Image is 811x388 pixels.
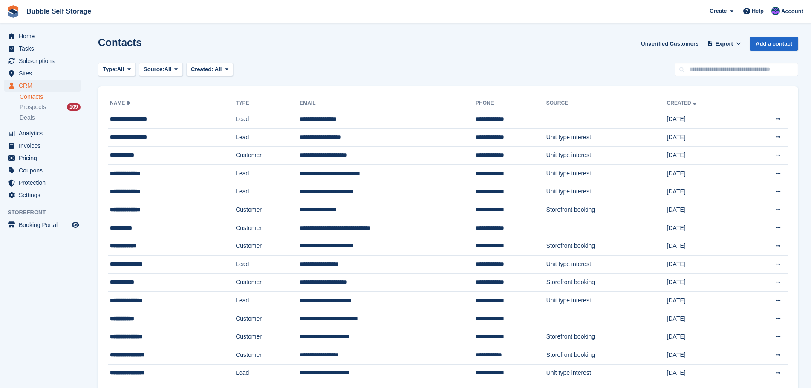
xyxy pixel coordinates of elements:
[752,7,764,15] span: Help
[667,255,744,273] td: [DATE]
[667,310,744,328] td: [DATE]
[236,110,300,129] td: Lead
[4,219,81,231] a: menu
[236,364,300,382] td: Lead
[191,66,214,72] span: Created:
[98,63,136,77] button: Type: All
[19,164,70,176] span: Coupons
[705,37,743,51] button: Export
[110,100,132,106] a: Name
[236,237,300,256] td: Customer
[20,93,81,101] a: Contacts
[98,37,142,48] h1: Contacts
[667,201,744,219] td: [DATE]
[4,30,81,42] a: menu
[19,80,70,92] span: CRM
[19,177,70,189] span: Protection
[19,127,70,139] span: Analytics
[750,37,798,51] a: Add a contact
[638,37,702,51] a: Unverified Customers
[667,328,744,346] td: [DATE]
[667,110,744,129] td: [DATE]
[4,55,81,67] a: menu
[667,100,698,106] a: Created
[546,183,667,201] td: Unit type interest
[4,67,81,79] a: menu
[215,66,222,72] span: All
[236,346,300,364] td: Customer
[236,219,300,237] td: Customer
[7,5,20,18] img: stora-icon-8386f47178a22dfd0bd8f6a31ec36ba5ce8667c1dd55bd0f319d3a0aa187defe.svg
[4,80,81,92] a: menu
[300,97,476,110] th: Email
[19,43,70,55] span: Tasks
[667,364,744,382] td: [DATE]
[19,140,70,152] span: Invoices
[8,208,85,217] span: Storefront
[546,346,667,364] td: Storefront booking
[19,30,70,42] span: Home
[19,219,70,231] span: Booking Portal
[667,164,744,183] td: [DATE]
[19,67,70,79] span: Sites
[4,177,81,189] a: menu
[546,147,667,165] td: Unit type interest
[667,346,744,364] td: [DATE]
[236,292,300,310] td: Lead
[20,113,81,122] a: Deals
[236,147,300,165] td: Customer
[710,7,727,15] span: Create
[546,255,667,273] td: Unit type interest
[19,55,70,67] span: Subscriptions
[4,152,81,164] a: menu
[781,7,803,16] span: Account
[4,189,81,201] a: menu
[23,4,95,18] a: Bubble Self Storage
[236,310,300,328] td: Customer
[236,273,300,292] td: Customer
[667,292,744,310] td: [DATE]
[20,103,81,112] a: Prospects 109
[546,128,667,147] td: Unit type interest
[546,292,667,310] td: Unit type interest
[476,97,546,110] th: Phone
[67,103,81,111] div: 109
[4,43,81,55] a: menu
[236,328,300,346] td: Customer
[546,328,667,346] td: Storefront booking
[165,65,172,74] span: All
[236,201,300,219] td: Customer
[546,201,667,219] td: Storefront booking
[4,140,81,152] a: menu
[236,164,300,183] td: Lead
[236,255,300,273] td: Lead
[186,63,233,77] button: Created: All
[667,237,744,256] td: [DATE]
[546,164,667,183] td: Unit type interest
[667,273,744,292] td: [DATE]
[546,364,667,382] td: Unit type interest
[19,189,70,201] span: Settings
[716,40,733,48] span: Export
[546,97,667,110] th: Source
[144,65,164,74] span: Source:
[771,7,780,15] img: Stuart Jackson
[667,183,744,201] td: [DATE]
[546,273,667,292] td: Storefront booking
[139,63,183,77] button: Source: All
[117,65,124,74] span: All
[70,220,81,230] a: Preview store
[4,164,81,176] a: menu
[667,219,744,237] td: [DATE]
[20,114,35,122] span: Deals
[546,237,667,256] td: Storefront booking
[236,183,300,201] td: Lead
[236,97,300,110] th: Type
[236,128,300,147] td: Lead
[4,127,81,139] a: menu
[19,152,70,164] span: Pricing
[667,147,744,165] td: [DATE]
[20,103,46,111] span: Prospects
[667,128,744,147] td: [DATE]
[103,65,117,74] span: Type:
